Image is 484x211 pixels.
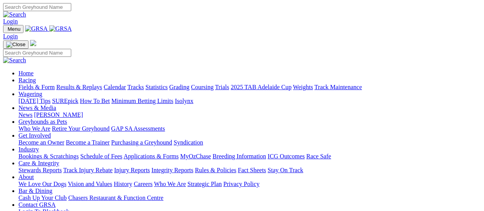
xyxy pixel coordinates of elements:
[195,167,236,173] a: Rules & Policies
[3,57,26,64] img: Search
[18,118,67,125] a: Greyhounds as Pets
[174,139,203,146] a: Syndication
[215,84,229,90] a: Trials
[52,98,78,104] a: SUREpick
[169,84,189,90] a: Grading
[18,160,59,166] a: Care & Integrity
[18,111,32,118] a: News
[3,18,18,25] a: Login
[80,98,110,104] a: How To Bet
[180,153,211,159] a: MyOzChase
[268,167,303,173] a: Stay On Track
[175,98,193,104] a: Isolynx
[56,84,102,90] a: Results & Replays
[18,105,56,111] a: News & Media
[191,84,214,90] a: Coursing
[18,132,51,139] a: Get Involved
[68,194,163,201] a: Chasers Restaurant & Function Centre
[18,98,481,105] div: Wagering
[80,153,122,159] a: Schedule of Fees
[18,201,55,208] a: Contact GRSA
[18,125,50,132] a: Who We Are
[231,84,291,90] a: 2025 TAB Adelaide Cup
[188,181,222,187] a: Strategic Plan
[268,153,305,159] a: ICG Outcomes
[18,139,481,146] div: Get Involved
[18,70,33,76] a: Home
[146,84,168,90] a: Statistics
[18,174,34,180] a: About
[306,153,331,159] a: Race Safe
[114,181,132,187] a: History
[18,111,481,118] div: News & Media
[63,167,112,173] a: Track Injury Rebate
[52,125,110,132] a: Retire Your Greyhound
[111,98,173,104] a: Minimum Betting Limits
[18,167,481,174] div: Care & Integrity
[213,153,266,159] a: Breeding Information
[49,25,72,32] img: GRSA
[315,84,362,90] a: Track Maintenance
[68,181,112,187] a: Vision and Values
[25,25,48,32] img: GRSA
[104,84,126,90] a: Calendar
[127,84,144,90] a: Tracks
[114,167,150,173] a: Injury Reports
[18,77,36,83] a: Racing
[18,153,79,159] a: Bookings & Scratchings
[238,167,266,173] a: Fact Sheets
[18,194,67,201] a: Cash Up Your Club
[6,42,25,48] img: Close
[3,49,71,57] input: Search
[18,146,39,153] a: Industry
[18,181,66,187] a: We Love Our Dogs
[18,188,52,194] a: Bar & Dining
[154,181,186,187] a: Who We Are
[293,84,313,90] a: Weights
[3,33,18,40] a: Login
[34,111,83,118] a: [PERSON_NAME]
[18,167,62,173] a: Stewards Reports
[18,194,481,201] div: Bar & Dining
[111,125,165,132] a: GAP SA Assessments
[111,139,172,146] a: Purchasing a Greyhound
[3,3,71,11] input: Search
[18,181,481,188] div: About
[151,167,193,173] a: Integrity Reports
[30,40,36,46] img: logo-grsa-white.png
[18,98,50,104] a: [DATE] Tips
[18,153,481,160] div: Industry
[3,25,23,33] button: Toggle navigation
[18,125,481,132] div: Greyhounds as Pets
[18,91,42,97] a: Wagering
[124,153,179,159] a: Applications & Forms
[3,40,28,49] button: Toggle navigation
[134,181,152,187] a: Careers
[66,139,110,146] a: Become a Trainer
[223,181,260,187] a: Privacy Policy
[18,84,55,90] a: Fields & Form
[18,84,481,91] div: Racing
[8,26,20,32] span: Menu
[18,139,64,146] a: Become an Owner
[3,11,26,18] img: Search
